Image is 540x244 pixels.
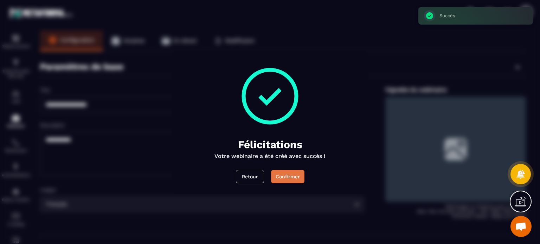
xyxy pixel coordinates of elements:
[238,138,302,151] p: Félicitations
[510,216,532,237] div: Ouvrir le chat
[236,170,264,183] button: Retour
[271,170,304,183] button: Confirmer
[276,173,300,180] div: Confirmer
[214,153,326,159] p: Votre webinaire a été créé avec succès !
